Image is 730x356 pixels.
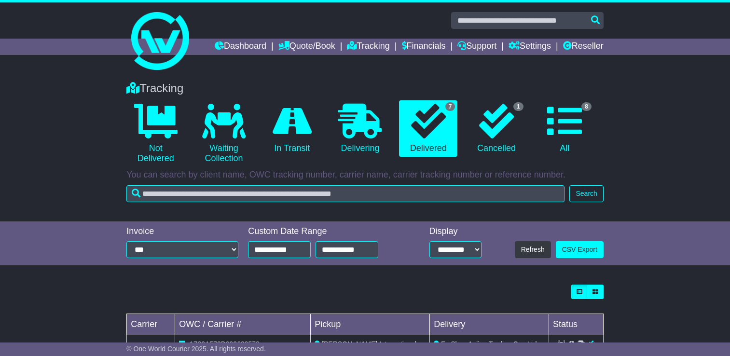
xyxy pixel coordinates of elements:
[126,226,238,237] div: Invoice
[194,100,253,167] a: Waiting Collection
[549,314,604,335] td: Status
[536,100,594,157] a: 8 All
[430,314,549,335] td: Delivery
[126,170,604,180] p: You can search by client name, OWC tracking number, carrier name, carrier tracking number or refe...
[467,100,525,157] a: 1 Cancelled
[126,100,185,167] a: Not Delivered
[122,82,608,96] div: Tracking
[569,185,603,202] button: Search
[581,102,592,111] span: 8
[399,100,457,157] a: 7 Delivered
[457,39,496,55] a: Support
[556,241,604,258] a: CSV Export
[441,340,537,348] span: Fo Shan Aojing Trading Co., Ltd
[263,100,321,157] a: In Transit
[563,39,604,55] a: Reseller
[127,314,175,335] td: Carrier
[513,102,523,111] span: 1
[278,39,335,55] a: Quote/Book
[402,39,446,55] a: Financials
[509,39,551,55] a: Settings
[331,100,389,157] a: Delivering
[215,39,266,55] a: Dashboard
[515,241,551,258] button: Refresh
[445,102,455,111] span: 7
[311,314,430,335] td: Pickup
[126,345,266,353] span: © One World Courier 2025. All rights reserved.
[429,226,482,237] div: Display
[347,39,389,55] a: Tracking
[248,226,400,237] div: Custom Date Range
[190,340,260,348] span: 1Z30A573D992639578
[175,314,311,335] td: OWC / Carrier #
